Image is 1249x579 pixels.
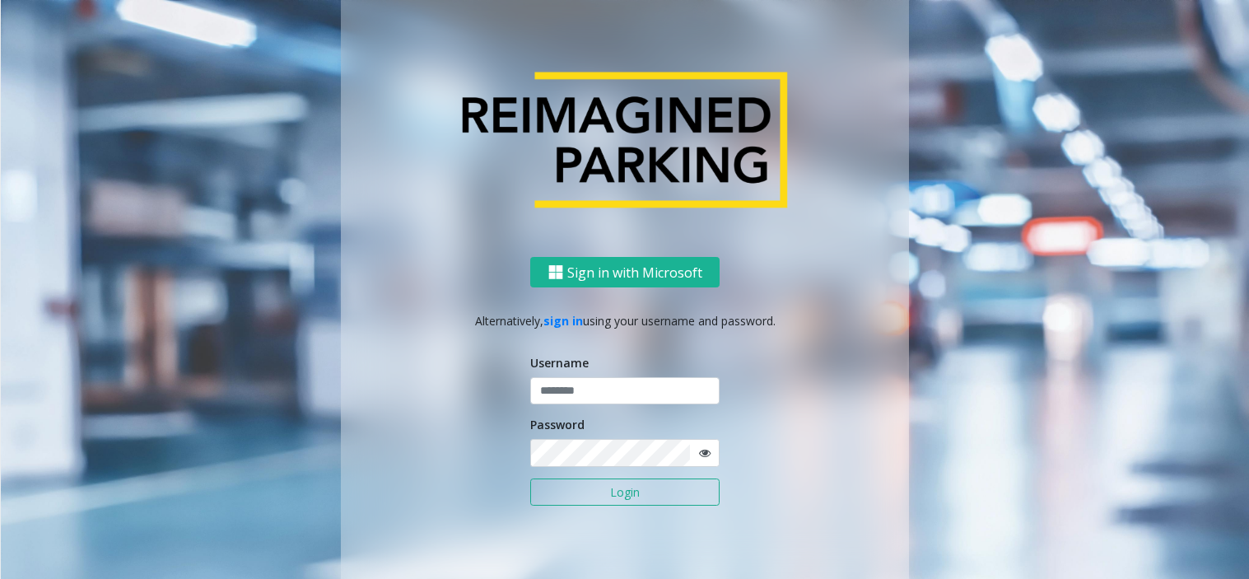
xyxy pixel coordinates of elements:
label: Password [530,416,585,433]
button: Login [530,479,720,507]
button: Sign in with Microsoft [530,257,720,287]
label: Username [530,354,589,371]
a: sign in [543,313,583,329]
p: Alternatively, using your username and password. [357,312,892,329]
